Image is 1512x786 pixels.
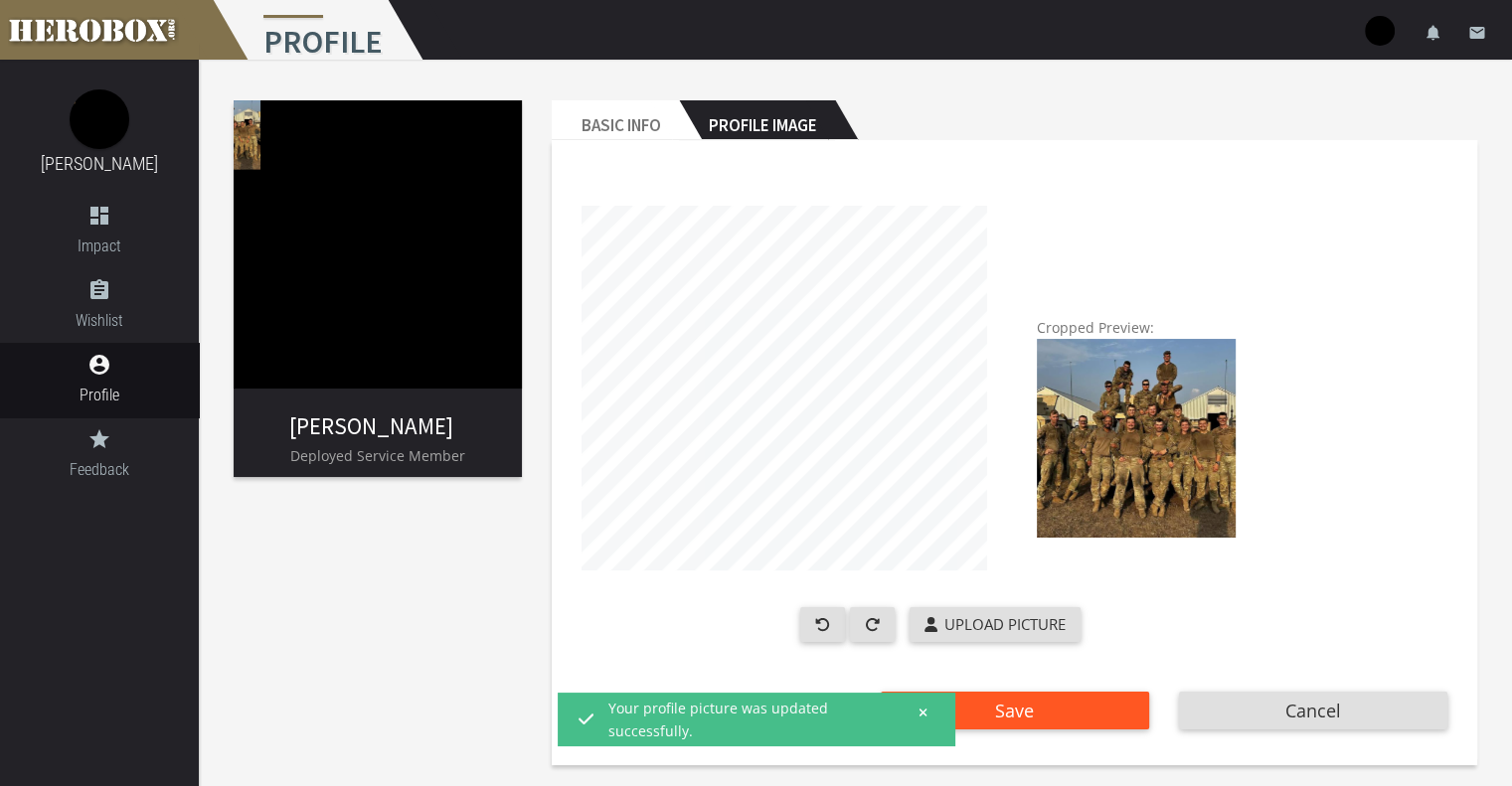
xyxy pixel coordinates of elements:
[41,153,158,174] a: [PERSON_NAME]
[1365,16,1395,46] img: user-image
[234,444,522,467] p: Deployed Service Member
[234,100,522,389] img: image
[679,100,835,140] h2: Profile Image
[87,353,111,377] i: account_circle
[995,699,1034,722] span: Save
[289,411,453,440] a: [PERSON_NAME]
[1468,24,1486,42] i: email
[1425,24,1442,42] i: notifications
[881,692,1149,729] button: Save
[70,89,129,149] img: image
[1037,316,1236,339] div: Cropped Preview:
[1179,692,1447,729] button: Cancel
[552,100,679,140] h2: Basic Info
[1037,339,1236,538] img: 8ELac3AAAABklEQVQDANQb0Y0EDQLyAAAAAElFTkSuQmCC
[608,697,904,742] span: Your profile picture was updated successfully.
[944,614,1066,634] span: Upload Picture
